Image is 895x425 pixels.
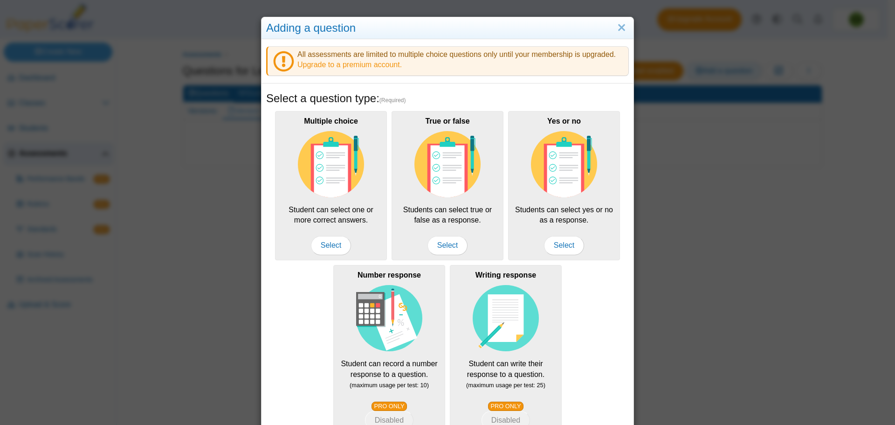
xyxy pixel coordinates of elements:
[488,402,523,411] a: PRO ONLY
[508,111,620,260] div: Students can select yes or no as a response.
[425,117,469,125] b: True or false
[372,402,407,411] a: PRO ONLY
[350,382,429,389] small: (maximum usage per test: 10)
[491,416,520,424] span: Disabled
[358,271,421,279] b: Number response
[275,111,387,260] div: Student can select one or more correct answers.
[427,236,468,255] span: Select
[297,61,402,69] a: Upgrade to a premium account.
[466,382,545,389] small: (maximum usage per test: 25)
[614,20,629,36] a: Close
[531,131,597,197] img: item-type-multiple-choice.svg
[311,236,351,255] span: Select
[379,97,406,105] span: (Required)
[356,285,422,351] img: item-type-number-response.svg
[414,131,481,197] img: item-type-multiple-choice.svg
[298,131,364,197] img: item-type-multiple-choice.svg
[266,46,629,76] div: All assessments are limited to multiple choice questions only until your membership is upgraded.
[544,236,584,255] span: Select
[304,117,358,125] b: Multiple choice
[266,91,629,106] h5: Select a question type:
[473,285,539,351] img: item-type-writing-response.svg
[547,117,581,125] b: Yes or no
[375,416,404,424] span: Disabled
[475,271,536,279] b: Writing response
[392,111,503,260] div: Students can select true or false as a response.
[262,17,633,39] div: Adding a question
